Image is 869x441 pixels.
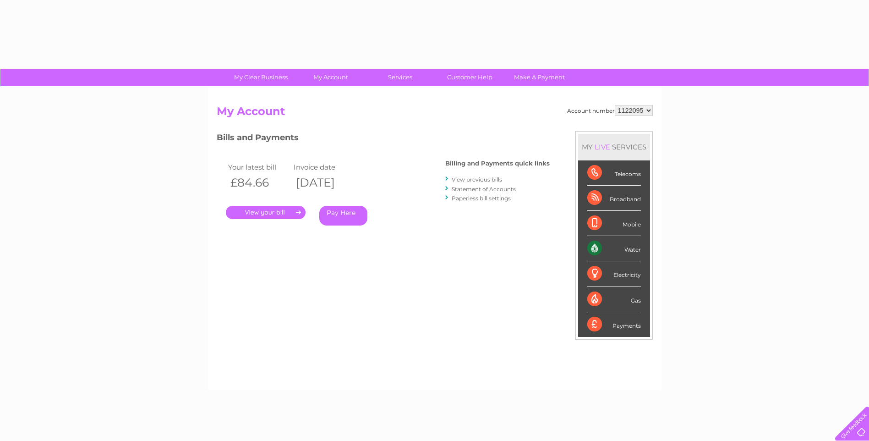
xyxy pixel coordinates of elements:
[223,69,299,86] a: My Clear Business
[587,186,641,211] div: Broadband
[587,236,641,261] div: Water
[578,134,650,160] div: MY SERVICES
[362,69,438,86] a: Services
[217,131,550,147] h3: Bills and Payments
[226,206,306,219] a: .
[452,176,502,183] a: View previous bills
[217,105,653,122] h2: My Account
[291,161,357,173] td: Invoice date
[226,161,292,173] td: Your latest bill
[567,105,653,116] div: Account number
[226,173,292,192] th: £84.66
[587,261,641,287] div: Electricity
[587,160,641,186] div: Telecoms
[587,287,641,312] div: Gas
[319,206,367,226] a: Pay Here
[452,186,516,193] a: Statement of Accounts
[452,195,511,202] a: Paperless bill settings
[432,69,508,86] a: Customer Help
[502,69,577,86] a: Make A Payment
[587,211,641,236] div: Mobile
[445,160,550,167] h4: Billing and Payments quick links
[587,312,641,337] div: Payments
[593,143,612,151] div: LIVE
[291,173,357,192] th: [DATE]
[293,69,368,86] a: My Account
